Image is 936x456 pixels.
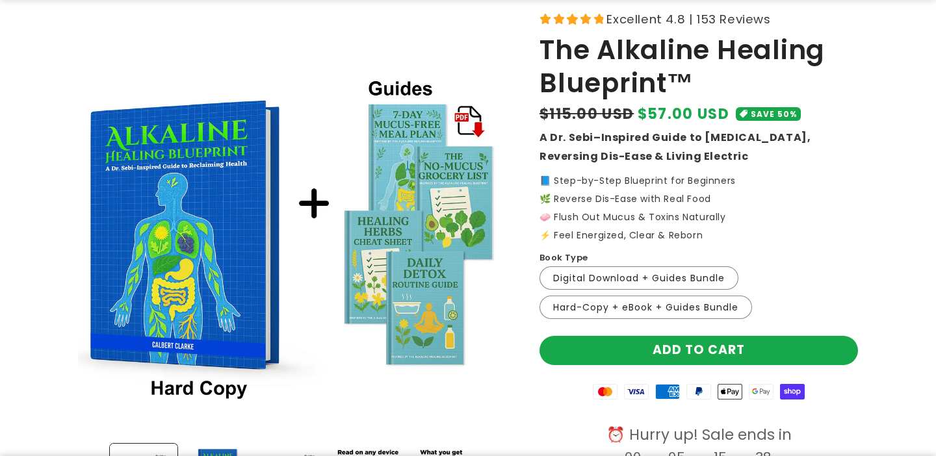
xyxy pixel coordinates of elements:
[751,107,797,121] span: SAVE 50%
[606,8,770,30] span: Excellent 4.8 | 153 Reviews
[539,296,752,319] label: Hard-Copy + eBook + Guides Bundle
[539,336,858,365] button: Add to cart
[539,251,588,264] label: Book Type
[584,425,814,445] div: ⏰ Hurry up! Sale ends in
[539,130,811,164] strong: A Dr. Sebi–Inspired Guide to [MEDICAL_DATA], Reversing Dis-Ease & Living Electric
[539,103,634,125] s: $115.00 USD
[539,266,738,290] label: Digital Download + Guides Bundle
[539,34,858,99] h1: The Alkaline Healing Blueprint™
[638,103,729,125] span: $57.00 USD
[539,176,858,240] p: 📘 Step-by-Step Blueprint for Beginners 🌿 Reverse Dis-Ease with Real Food 🧼 Flush Out Mucus & Toxi...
